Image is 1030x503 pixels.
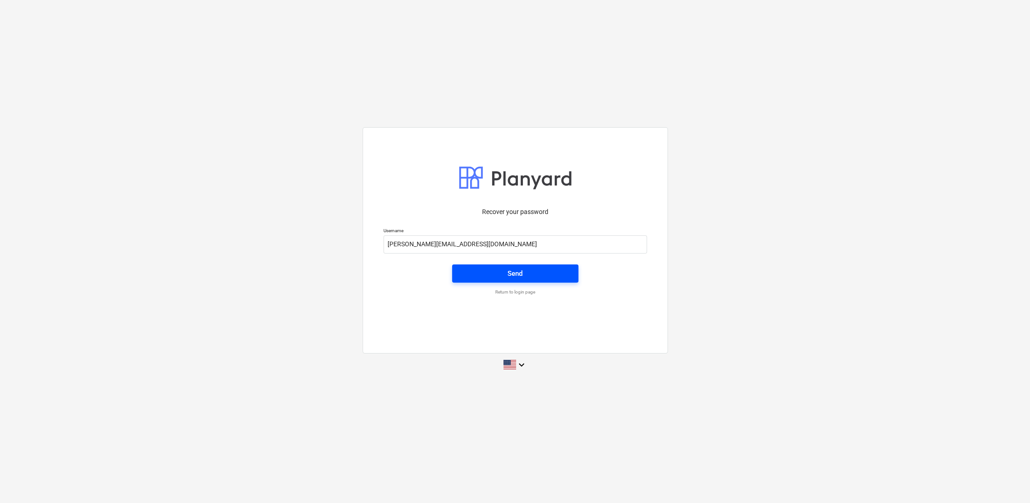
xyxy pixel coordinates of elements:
[379,289,652,295] a: Return to login page
[516,359,527,370] i: keyboard_arrow_down
[985,459,1030,503] iframe: Chat Widget
[452,264,578,283] button: Send
[383,207,647,217] p: Recover your password
[383,228,647,235] p: Username
[508,268,522,279] div: Send
[383,235,647,254] input: Username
